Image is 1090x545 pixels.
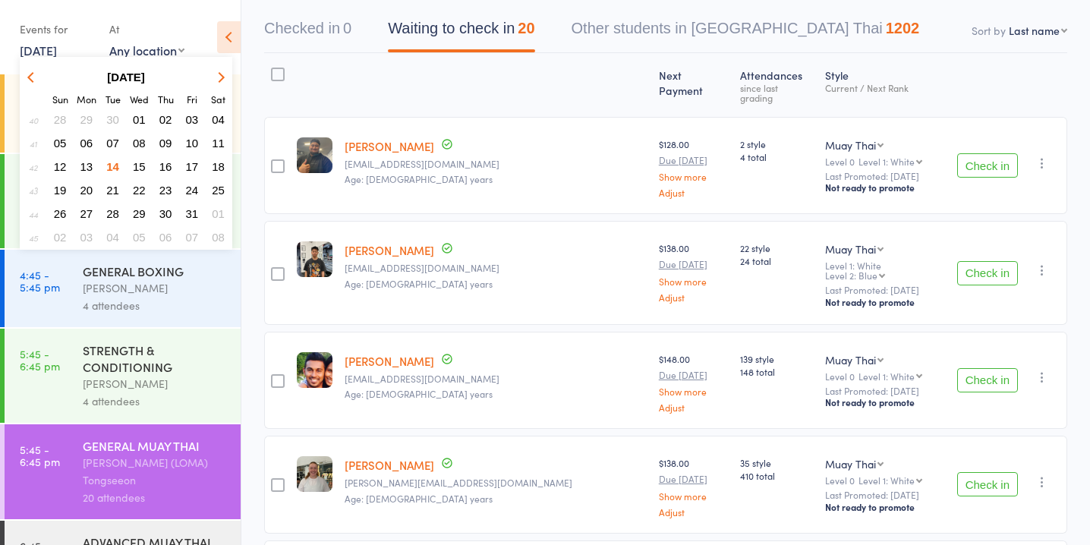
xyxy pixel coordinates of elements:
div: Atten­dances [734,60,819,110]
a: 4:00 -4:30 pmPT, Muay Thai - With Coach [PERSON_NAME] (30 minutes)[PERSON_NAME] (LOMA) Tongseeon1... [5,37,241,153]
div: Level 1: White [858,371,915,381]
div: Level 1: White [858,475,915,485]
small: Thursday [158,93,174,106]
a: [PERSON_NAME] [345,457,434,473]
span: 30 [106,113,119,126]
span: 410 total [740,469,813,482]
button: 18 [206,156,230,177]
button: 02 [49,227,72,247]
div: Muay Thai [825,352,876,367]
div: $148.00 [659,352,728,412]
span: 17 [186,160,199,173]
button: 30 [101,109,124,130]
div: Any location [109,42,184,58]
div: At [109,17,184,42]
button: 03 [75,227,99,247]
small: Last Promoted: [DATE] [825,285,945,295]
a: 4:45 -5:45 pmGENERAL BOXING[PERSON_NAME]4 attendees [5,250,241,327]
button: 11 [206,133,230,153]
small: Friday [187,93,197,106]
span: 02 [54,231,67,244]
a: Adjust [659,402,728,412]
div: Events for [20,17,94,42]
span: 30 [159,207,172,220]
span: 04 [106,231,119,244]
span: 02 [159,113,172,126]
a: [PERSON_NAME] [345,353,434,369]
div: 4 attendees [83,392,228,410]
em: 40 [29,114,38,126]
em: 44 [29,208,38,220]
span: 22 [133,184,146,197]
span: 19 [54,184,67,197]
strong: [DATE] [107,71,145,83]
small: Last Promoted: [DATE] [825,386,945,396]
span: 12 [54,160,67,173]
small: Last Promoted: [DATE] [825,490,945,500]
div: Level 2: Blue [825,270,877,280]
button: Checked in0 [264,12,351,52]
button: 21 [101,180,124,200]
small: Wednesday [130,93,149,106]
div: $138.00 [659,456,728,516]
span: 13 [80,160,93,173]
button: 01 [128,109,151,130]
button: 08 [128,133,151,153]
div: Next Payment [653,60,734,110]
button: 09 [154,133,178,153]
button: 14 [101,156,124,177]
div: Level 1: White [858,156,915,166]
span: 05 [54,137,67,150]
button: 20 [75,180,99,200]
div: Muay Thai [825,456,876,471]
small: Due [DATE] [659,259,728,269]
small: emily.crock01@gmail.com [345,477,647,488]
button: 28 [101,203,124,224]
button: 16 [154,156,178,177]
small: Saturday [211,93,225,106]
div: STRENGTH & CONDITIONING [83,342,228,375]
button: 25 [206,180,230,200]
a: [DATE] [20,42,57,58]
button: 04 [206,109,230,130]
span: 20 [80,184,93,197]
small: Due [DATE] [659,370,728,380]
div: GENERAL BOXING [83,263,228,279]
small: clydeapal1107@gmail.com [345,263,647,273]
div: 0 [343,20,351,36]
div: Muay Thai [825,137,876,153]
span: 01 [212,207,225,220]
button: 05 [49,133,72,153]
span: Age: [DEMOGRAPHIC_DATA] years [345,277,493,290]
small: Monday [77,93,96,106]
button: Other students in [GEOGRAPHIC_DATA] Thai1202 [572,12,920,52]
div: Level 0 [825,371,945,381]
span: 03 [186,113,199,126]
button: 27 [75,203,99,224]
button: 06 [154,227,178,247]
div: Style [819,60,951,110]
a: Adjust [659,292,728,302]
span: Age: [DEMOGRAPHIC_DATA] years [345,492,493,505]
time: 5:45 - 6:45 pm [20,348,60,372]
a: [PERSON_NAME] [345,242,434,258]
span: 14 [106,160,119,173]
span: 28 [54,113,67,126]
button: 19 [49,180,72,200]
span: 148 total [740,365,813,378]
span: 03 [80,231,93,244]
a: [PERSON_NAME] [345,138,434,154]
span: 16 [159,160,172,173]
button: 29 [128,203,151,224]
div: $128.00 [659,137,728,197]
span: 28 [106,207,119,220]
button: 12 [49,156,72,177]
div: since last grading [740,83,813,102]
a: 5:45 -6:45 pmSTRENGTH & CONDITIONING[PERSON_NAME]4 attendees [5,329,241,423]
small: tane7856@gmail.com [345,159,647,169]
em: 45 [29,232,38,244]
button: 17 [181,156,204,177]
img: image1668648611.png [297,456,332,492]
button: 22 [128,180,151,200]
a: 4:45 -5:45 pmSTRENGTH & CONDITIONING[PERSON_NAME]8 attendees [5,154,241,248]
